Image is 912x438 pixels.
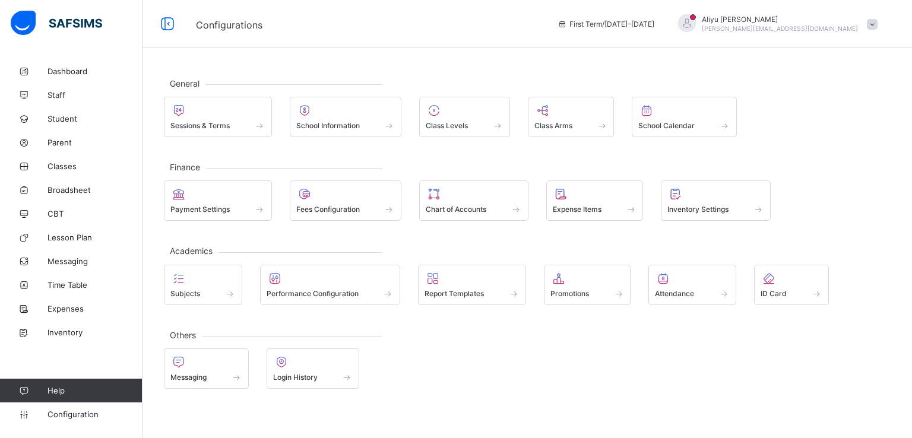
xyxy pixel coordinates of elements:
span: Time Table [47,280,142,290]
span: Staff [47,90,142,100]
img: safsims [11,11,102,36]
span: School Calendar [638,121,695,130]
span: Finance [164,162,206,172]
span: Messaging [170,373,207,382]
span: Others [164,330,202,340]
div: Attendance [648,265,736,305]
span: session/term information [558,20,654,28]
span: Configuration [47,410,142,419]
span: Fees Configuration [296,205,360,214]
span: Configurations [196,19,262,31]
span: Parent [47,138,142,147]
div: ID Card [754,265,829,305]
div: AliyuUmar [666,14,883,34]
div: Login History [267,348,360,389]
span: Sessions & Terms [170,121,230,130]
span: Promotions [550,289,589,298]
div: Fees Configuration [290,180,402,221]
span: Performance Configuration [267,289,359,298]
div: Chart of Accounts [419,180,528,221]
span: Expense Items [553,205,601,214]
span: School Information [296,121,360,130]
span: Expenses [47,304,142,313]
div: Performance Configuration [260,265,401,305]
div: Promotions [544,265,631,305]
span: Lesson Plan [47,233,142,242]
span: Chart of Accounts [426,205,486,214]
div: Class Levels [419,97,510,137]
div: Report Templates [418,265,526,305]
span: Help [47,386,142,395]
span: Aliyu [PERSON_NAME] [702,15,858,24]
div: Subjects [164,265,242,305]
span: Subjects [170,289,200,298]
span: General [164,78,205,88]
span: Attendance [655,289,694,298]
span: Class Levels [426,121,468,130]
div: Messaging [164,348,249,389]
span: [PERSON_NAME][EMAIL_ADDRESS][DOMAIN_NAME] [702,25,858,32]
div: Expense Items [546,180,644,221]
div: Sessions & Terms [164,97,272,137]
span: CBT [47,209,142,218]
span: Report Templates [425,289,484,298]
span: Student [47,114,142,123]
div: Class Arms [528,97,615,137]
span: ID Card [761,289,787,298]
span: Inventory [47,328,142,337]
div: School Information [290,97,402,137]
span: Messaging [47,256,142,266]
span: Inventory Settings [667,205,729,214]
span: Payment Settings [170,205,230,214]
span: Class Arms [534,121,572,130]
span: Academics [164,246,218,256]
div: Payment Settings [164,180,272,221]
span: Broadsheet [47,185,142,195]
div: School Calendar [632,97,737,137]
span: Dashboard [47,66,142,76]
span: Classes [47,161,142,171]
span: Login History [273,373,318,382]
div: Inventory Settings [661,180,771,221]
